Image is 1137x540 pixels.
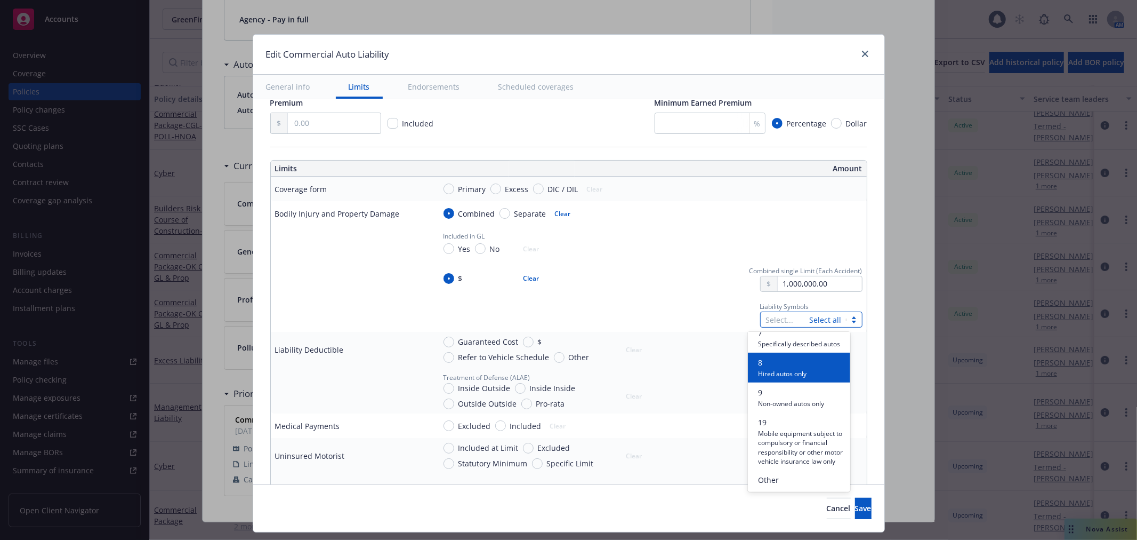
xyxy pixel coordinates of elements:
[458,458,528,469] span: Statutory Minimum
[536,398,565,409] span: Pro-rata
[538,336,542,347] span: $
[443,184,454,194] input: Primary
[443,273,454,284] input: $
[530,383,576,394] span: Inside Inside
[458,243,471,255] span: Yes
[575,161,866,177] th: Amount
[443,420,454,431] input: Excluded
[521,399,532,409] input: Pro-rata
[549,206,577,221] button: Clear
[458,420,491,432] span: Excluded
[514,208,546,219] span: Separate
[538,442,570,454] span: Excluded
[547,458,594,469] span: Specific Limit
[759,368,807,378] span: Hired autos only
[655,98,752,108] span: Minimum Earned Premium
[443,243,454,254] input: Yes
[275,344,344,355] div: Liability Deductible
[270,98,303,108] span: Premium
[458,208,495,219] span: Combined
[443,383,454,394] input: Inside Outside
[499,208,510,219] input: Separate
[443,232,485,241] span: Included in GL
[515,383,526,394] input: Inside Inside
[288,113,380,133] input: 0.00
[759,357,807,368] span: 8
[458,383,511,394] span: Inside Outside
[749,266,862,275] span: Combined single Limit (Each Accident)
[760,302,809,311] span: Liability Symbols
[336,75,383,99] button: Limits
[443,337,454,347] input: Guaranteed Cost
[443,443,454,454] input: Included at Limit
[458,442,519,454] span: Included at Limit
[523,443,534,454] input: Excluded
[533,184,544,194] input: DIC / DIL
[517,271,546,286] button: Clear
[759,398,825,408] span: Non-owned autos only
[443,373,530,382] span: Treatment of Defense (ALAE)
[759,417,844,428] span: 19
[754,118,761,129] span: %
[759,428,844,466] span: Mobile equipment subject to compulsory or financial responsibility or other motor vehicle insuran...
[554,352,565,363] input: Other
[510,420,542,432] span: Included
[759,474,779,486] span: Other
[490,184,501,194] input: Excess
[569,352,590,363] span: Other
[266,47,390,61] h1: Edit Commercial Auto Liability
[505,184,529,195] span: Excess
[458,184,486,195] span: Primary
[475,243,486,254] input: No
[275,208,400,219] div: Bodily Injury and Property Damage
[458,273,463,284] span: $
[443,399,454,409] input: Outside Outside
[548,184,578,195] span: DIC / DIL
[495,420,506,431] input: Included
[759,387,825,398] span: 9
[759,338,841,348] span: Specifically described autos
[759,327,841,338] span: 7
[486,75,587,99] button: Scheduled coverages
[275,184,327,195] div: Coverage form
[458,352,550,363] span: Refer to Vehicle Schedule
[275,450,345,462] div: Uninsured Motorist
[443,352,454,363] input: Refer to Vehicle Schedule
[271,161,509,177] th: Limits
[443,208,454,219] input: Combined
[443,458,454,469] input: Statutory Minimum
[275,420,340,432] div: Medical Payments
[490,243,500,255] span: No
[458,398,517,409] span: Outside Outside
[396,75,473,99] button: Endorsements
[458,336,519,347] span: Guaranteed Cost
[253,75,323,99] button: General info
[523,337,534,347] input: $
[532,458,543,469] input: Specific Limit
[402,118,434,129] span: Included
